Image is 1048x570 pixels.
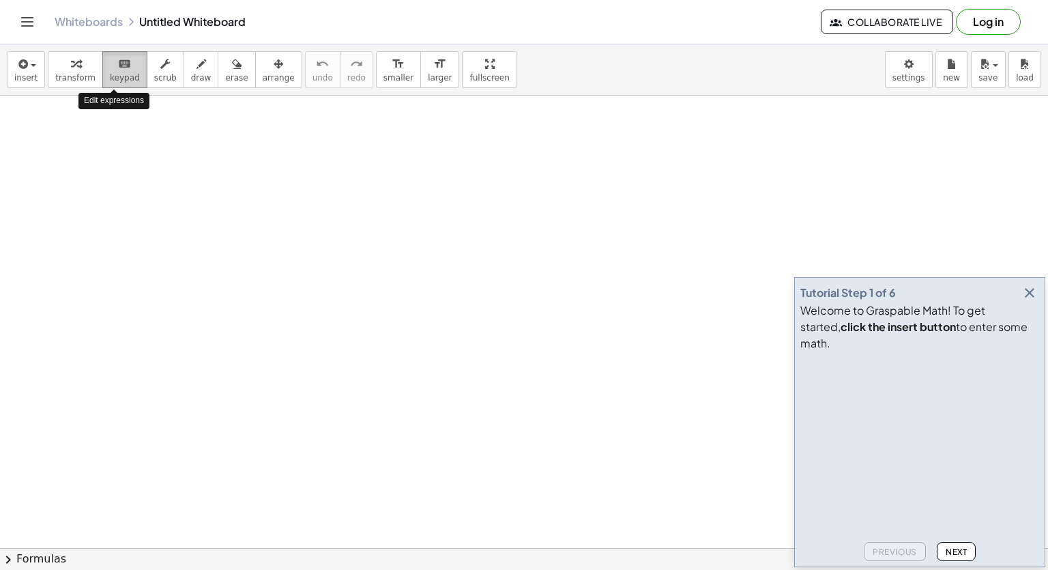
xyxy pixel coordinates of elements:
[312,73,333,83] span: undo
[943,73,960,83] span: new
[347,73,366,83] span: redo
[102,51,147,88] button: keyboardkeypad
[971,51,1006,88] button: save
[376,51,421,88] button: format_sizesmaller
[832,16,942,28] span: Collaborate Live
[1008,51,1041,88] button: load
[420,51,459,88] button: format_sizelarger
[7,51,45,88] button: insert
[1016,73,1034,83] span: load
[462,51,516,88] button: fullscreen
[14,73,38,83] span: insert
[892,73,925,83] span: settings
[263,73,295,83] span: arrange
[191,73,212,83] span: draw
[184,51,219,88] button: draw
[255,51,302,88] button: arrange
[469,73,509,83] span: fullscreen
[800,285,896,301] div: Tutorial Step 1 of 6
[154,73,177,83] span: scrub
[428,73,452,83] span: larger
[800,302,1039,352] div: Welcome to Graspable Math! To get started, to enter some math.
[110,73,140,83] span: keypad
[78,93,149,109] div: Edit expressions
[225,73,248,83] span: erase
[978,73,998,83] span: save
[350,56,363,72] i: redo
[956,9,1021,35] button: Log in
[55,15,123,29] a: Whiteboards
[935,51,968,88] button: new
[937,542,976,561] button: Next
[147,51,184,88] button: scrub
[383,73,413,83] span: smaller
[841,319,956,334] b: click the insert button
[118,56,131,72] i: keyboard
[340,51,373,88] button: redoredo
[433,56,446,72] i: format_size
[392,56,405,72] i: format_size
[16,11,38,33] button: Toggle navigation
[48,51,103,88] button: transform
[885,51,933,88] button: settings
[316,56,329,72] i: undo
[55,73,96,83] span: transform
[821,10,953,34] button: Collaborate Live
[305,51,340,88] button: undoundo
[946,547,967,557] span: Next
[218,51,255,88] button: erase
